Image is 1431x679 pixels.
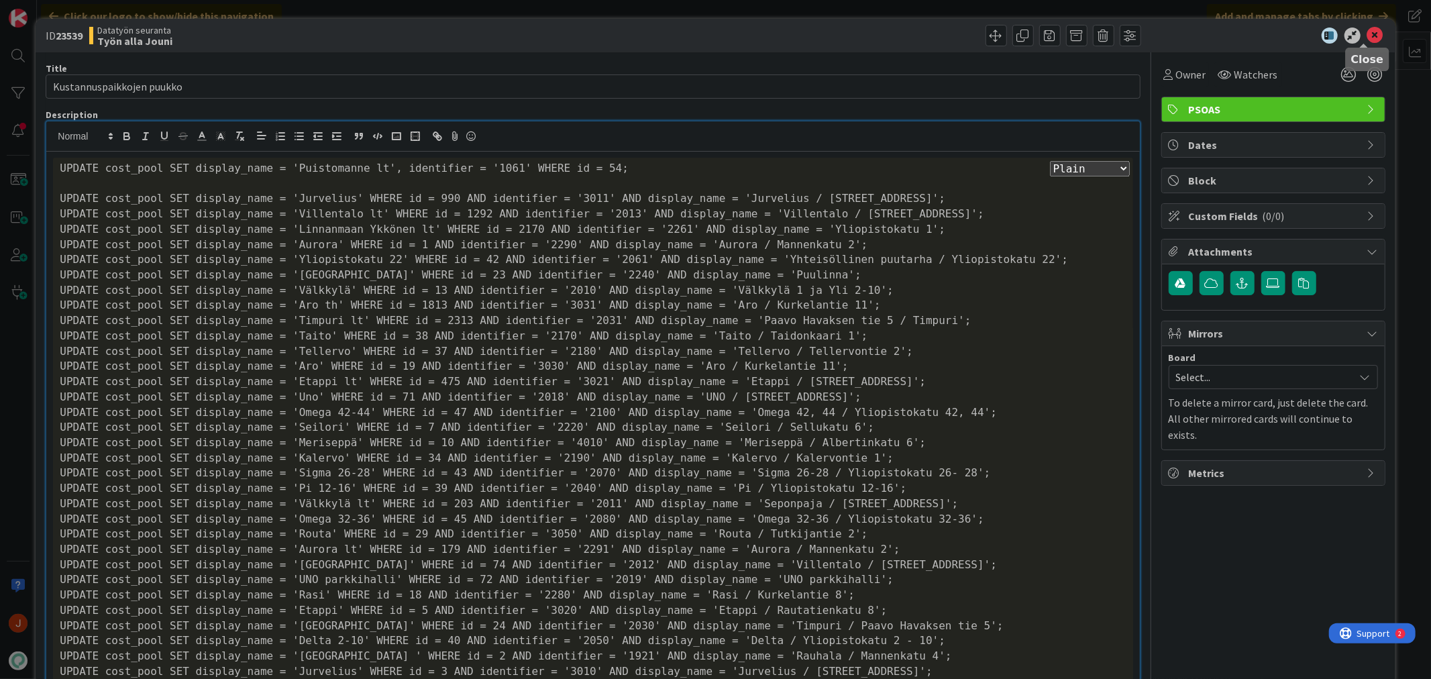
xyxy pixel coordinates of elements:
span: Custom Fields [1189,208,1361,224]
div: UPDATE cost_pool SET display_name = 'Jurvelius' WHERE id = 990 AND identifier = '3011' AND displa... [60,191,1126,207]
span: Attachments [1189,244,1361,260]
div: UPDATE cost_pool SET display_name = 'Tellervo' WHERE id = 37 AND identifier = '2180' AND display_... [60,344,1126,360]
div: UPDATE cost_pool SET display_name = 'Aro' WHERE id = 19 AND identifier = '3030' AND display_name ... [60,359,1126,374]
div: UPDATE cost_pool SET display_name = 'Kalervo' WHERE id = 34 AND identifier = '2190' AND display_n... [60,451,1126,466]
div: UPDATE cost_pool SET display_name = 'Delta 2-10' WHERE id = 40 AND identifier = '2050' AND displa... [60,633,1126,649]
span: Mirrors [1189,325,1361,342]
input: type card name here... [46,74,1140,99]
div: UPDATE cost_pool SET display_name = 'Yliopistokatu 22' WHERE id = 42 AND identifier = '2061' AND ... [60,252,1126,268]
div: UPDATE cost_pool SET display_name = 'Pi 12-16' WHERE id = 39 AND identifier = '2040' AND display_... [60,481,1126,497]
span: Select... [1176,368,1348,386]
div: UPDATE cost_pool SET display_name = 'Seilori' WHERE id = 7 AND identifier = '2220' AND display_na... [60,420,1126,435]
div: UPDATE cost_pool SET display_name = 'Villentalo lt' WHERE id = 1292 AND identifier = '2013' AND d... [60,207,1126,222]
span: PSOAS [1189,101,1361,117]
span: Board [1169,353,1196,362]
div: UPDATE cost_pool SET display_name = 'UNO parkkihalli' WHERE id = 72 AND identifier = '2019' AND d... [60,572,1126,588]
div: UPDATE cost_pool SET display_name = 'Välkkylä' WHERE id = 13 AND identifier = '2010' AND display_... [60,283,1126,299]
span: Datatyön seuranta [97,25,172,36]
div: UPDATE cost_pool SET display_name = 'Routa' WHERE id = 29 AND identifier = '3050' AND display_nam... [60,527,1126,542]
div: UPDATE cost_pool SET display_name = 'Meriseppä' WHERE id = 10 AND identifier = '4010' AND display... [60,435,1126,451]
span: Metrics [1189,465,1361,481]
div: UPDATE cost_pool SET display_name = 'Puistomanne lt', identifier = '1061' WHERE id = 54; [60,161,1126,176]
div: UPDATE cost_pool SET display_name = 'Timpuri lt' WHERE id = 2313 AND identifier = '2031' AND disp... [60,313,1126,329]
div: UPDATE cost_pool SET display_name = 'Linnanmaan Ykkönen lt' WHERE id = 2170 AND identifier = '226... [60,222,1126,238]
span: ( 0/0 ) [1263,209,1285,223]
div: UPDATE cost_pool SET display_name = 'Omega 32-36' WHERE id = 45 AND identifier = '2080' AND displ... [60,512,1126,527]
div: UPDATE cost_pool SET display_name = 'Uno' WHERE id = 71 AND identifier = '2018' AND display_name ... [60,390,1126,405]
div: UPDATE cost_pool SET display_name = 'Aurora lt' WHERE id = 179 AND identifier = '2291' AND displa... [60,542,1126,558]
div: UPDATE cost_pool SET display_name = 'Etappi' WHERE id = 5 AND identifier = '3020' AND display_nam... [60,603,1126,619]
span: Block [1189,172,1361,189]
div: UPDATE cost_pool SET display_name = '[GEOGRAPHIC_DATA]' WHERE id = 23 AND identifier = '2240' AND... [60,268,1126,283]
span: Owner [1176,66,1206,83]
div: UPDATE cost_pool SET display_name = '[GEOGRAPHIC_DATA]' WHERE id = 24 AND identifier = '2030' AND... [60,619,1126,634]
b: 23539 [56,29,83,42]
div: UPDATE cost_pool SET display_name = 'Taito' WHERE id = 38 AND identifier = '2170' AND display_nam... [60,329,1126,344]
div: UPDATE cost_pool SET display_name = 'Aro th' WHERE id = 1813 AND identifier = '3031' AND display_... [60,298,1126,313]
div: UPDATE cost_pool SET display_name = 'Välkkylä lt' WHERE id = 203 AND identifier = '2011' AND disp... [60,497,1126,512]
div: UPDATE cost_pool SET display_name = 'Rasi' WHERE id = 18 AND identifier = '2280' AND display_name... [60,588,1126,603]
div: UPDATE cost_pool SET display_name = '[GEOGRAPHIC_DATA]' WHERE id = 74 AND identifier = '2012' AND... [60,558,1126,573]
div: UPDATE cost_pool SET display_name = 'Etappi lt' WHERE id = 475 AND identifier = '3021' AND displa... [60,374,1126,390]
span: ID [46,28,83,44]
span: Support [28,2,61,18]
p: To delete a mirror card, just delete the card. All other mirrored cards will continue to exists. [1169,395,1378,443]
b: Työn alla Jouni [97,36,172,46]
div: UPDATE cost_pool SET display_name = 'Aurora' WHERE id = 1 AND identifier = '2290' AND display_nam... [60,238,1126,253]
span: Dates [1189,137,1361,153]
span: Watchers [1234,66,1278,83]
div: 2 [70,5,73,16]
h5: Close [1351,53,1384,66]
label: Title [46,62,67,74]
span: Description [46,109,98,121]
div: UPDATE cost_pool SET display_name = '[GEOGRAPHIC_DATA] ' WHERE id = 2 AND identifier = '1921' AND... [60,649,1126,664]
div: UPDATE cost_pool SET display_name = 'Omega 42-44' WHERE id = 47 AND identifier = '2100' AND displ... [60,405,1126,421]
div: UPDATE cost_pool SET display_name = 'Sigma 26-28' WHERE id = 43 AND identifier = '2070' AND displ... [60,466,1126,481]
